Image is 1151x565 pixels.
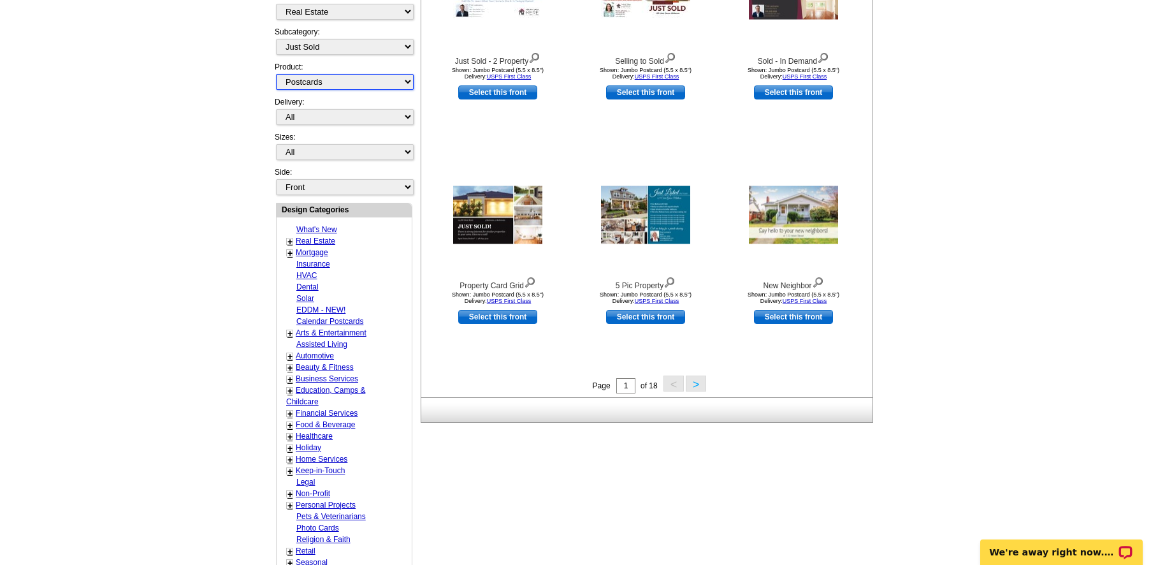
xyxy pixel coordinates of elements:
[663,376,684,392] button: <
[296,237,335,246] a: Real Estate
[296,466,345,475] a: Keep-in-Touch
[296,328,366,337] a: Arts & Entertainment
[296,535,351,544] a: Religion & Faith
[277,203,412,216] div: Design Categories
[575,274,716,291] div: 5 Pic Property
[296,455,347,464] a: Home Services
[723,50,864,67] div: Sold - In Demand
[817,50,829,64] img: view design details
[287,237,293,247] a: +
[296,260,330,268] a: Insurance
[783,73,827,80] a: USPS First Class
[601,186,690,244] img: 5 Pic Property
[528,50,540,64] img: view design details
[287,501,293,511] a: +
[783,298,827,304] a: USPS First Class
[296,443,321,452] a: Holiday
[296,294,314,303] a: Solar
[275,26,412,61] div: Subcategory:
[287,351,293,362] a: +
[453,186,542,244] img: Property Card Grid
[428,291,568,304] div: Shown: Jumbo Postcard (5.5 x 8.5") Delivery:
[296,317,363,326] a: Calendar Postcards
[723,274,864,291] div: New Neighbor
[296,225,337,234] a: What's New
[287,409,293,419] a: +
[287,547,293,557] a: +
[287,328,293,339] a: +
[287,466,293,476] a: +
[296,305,345,314] a: EDDM - NEW!
[296,524,339,532] a: Photo Cards
[287,420,293,430] a: +
[286,386,365,406] a: Education, Camps & Childcare
[296,432,333,441] a: Healthcare
[428,274,568,291] div: Property Card Grid
[296,271,317,280] a: HVAC
[287,432,293,442] a: +
[575,291,716,304] div: Shown: Jumbo Postcard (5.5 x 8.5") Delivery:
[606,310,685,324] a: use this design
[287,374,293,385] a: +
[296,409,358,418] a: Financial Services
[487,298,532,304] a: USPS First Class
[275,131,412,166] div: Sizes:
[296,351,334,360] a: Automotive
[296,512,366,521] a: Pets & Veterinarians
[754,310,833,324] a: use this design
[296,547,315,555] a: Retail
[635,73,679,80] a: USPS First Class
[458,85,537,99] a: use this design
[287,443,293,453] a: +
[812,274,824,288] img: view design details
[296,489,330,498] a: Non-Profit
[428,67,568,80] div: Shown: Jumbo Postcard (5.5 x 8.5") Delivery:
[287,489,293,499] a: +
[487,73,532,80] a: USPS First Class
[972,525,1151,565] iframe: LiveChat chat widget
[275,96,412,131] div: Delivery:
[754,85,833,99] a: use this design
[296,374,358,383] a: Business Services
[275,166,412,196] div: Side:
[428,50,568,67] div: Just Sold - 2 Property
[686,376,706,392] button: >
[296,282,319,291] a: Dental
[287,248,293,258] a: +
[575,50,716,67] div: Selling to Sold
[296,420,355,429] a: Food & Beverage
[723,291,864,304] div: Shown: Jumbo Postcard (5.5 x 8.5") Delivery:
[296,340,347,349] a: Assisted Living
[664,50,676,64] img: view design details
[287,386,293,396] a: +
[606,85,685,99] a: use this design
[575,67,716,80] div: Shown: Jumbo Postcard (5.5 x 8.5") Delivery:
[635,298,679,304] a: USPS First Class
[663,274,676,288] img: view design details
[524,274,536,288] img: view design details
[296,363,354,372] a: Beauty & Fitness
[275,61,412,96] div: Product:
[296,478,315,487] a: Legal
[641,381,658,390] span: of 18
[593,381,611,390] span: Page
[287,363,293,373] a: +
[723,67,864,80] div: Shown: Jumbo Postcard (5.5 x 8.5") Delivery:
[458,310,537,324] a: use this design
[296,248,328,257] a: Mortgage
[287,455,293,465] a: +
[296,501,356,510] a: Personal Projects
[749,186,838,244] img: New Neighbor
